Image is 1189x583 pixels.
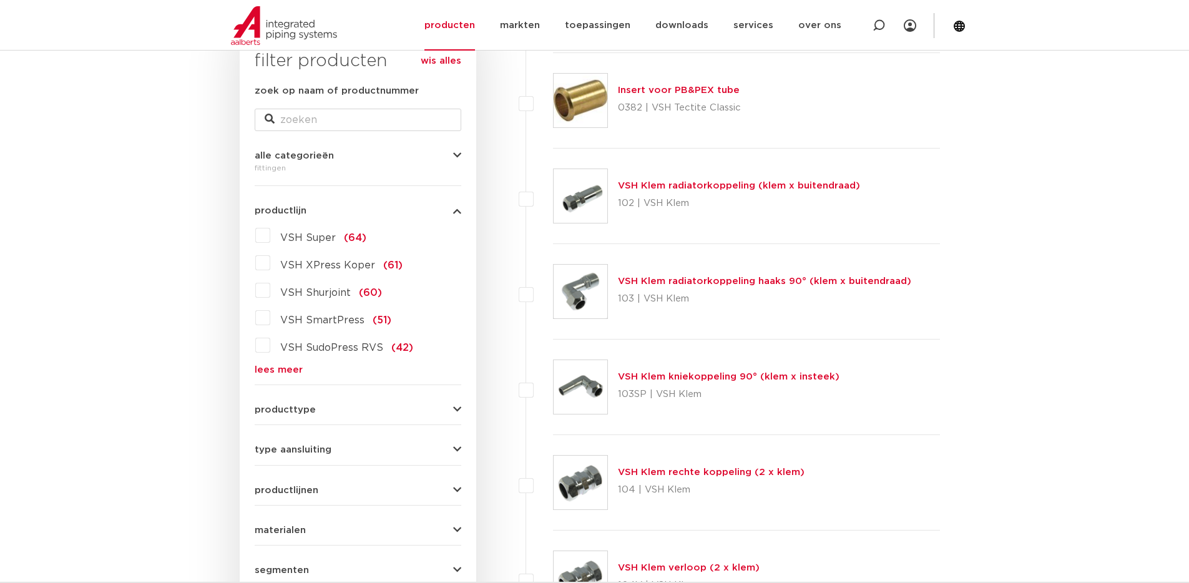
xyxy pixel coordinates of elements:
p: 103 | VSH Klem [618,289,911,309]
span: VSH SmartPress [280,315,365,325]
button: producttype [255,405,461,414]
button: segmenten [255,566,461,575]
span: (42) [391,343,413,353]
h3: filter producten [255,49,461,74]
span: VSH Super [280,233,336,243]
span: alle categorieën [255,151,334,160]
a: VSH Klem kniekoppeling 90° (klem x insteek) [618,372,839,381]
button: materialen [255,526,461,535]
span: materialen [255,526,306,535]
button: productlijn [255,206,461,215]
button: type aansluiting [255,445,461,454]
a: wis alles [421,54,461,69]
button: productlijnen [255,486,461,495]
span: productlijn [255,206,306,215]
a: VSH Klem radiatorkoppeling haaks 90° (klem x buitendraad) [618,277,911,286]
span: VSH SudoPress RVS [280,343,383,353]
span: (64) [344,233,366,243]
a: VSH Klem rechte koppeling (2 x klem) [618,468,805,477]
span: type aansluiting [255,445,331,454]
button: alle categorieën [255,151,461,160]
a: Insert voor PB&PEX tube [618,86,740,95]
span: segmenten [255,566,309,575]
span: VSH XPress Koper [280,260,375,270]
a: lees meer [255,365,461,375]
span: (60) [359,288,382,298]
img: Thumbnail for Insert voor PB&PEX tube [554,74,607,127]
span: (61) [383,260,403,270]
img: Thumbnail for VSH Klem rechte koppeling (2 x klem) [554,456,607,509]
p: 0382 | VSH Tectite Classic [618,98,741,118]
img: Thumbnail for VSH Klem radiatorkoppeling haaks 90° (klem x buitendraad) [554,265,607,318]
span: productlijnen [255,486,318,495]
div: fittingen [255,160,461,175]
label: zoek op naam of productnummer [255,84,419,99]
span: producttype [255,405,316,414]
a: VSH Klem verloop (2 x klem) [618,563,760,572]
img: Thumbnail for VSH Klem kniekoppeling 90° (klem x insteek) [554,360,607,414]
span: VSH Shurjoint [280,288,351,298]
p: 104 | VSH Klem [618,480,805,500]
p: 103SP | VSH Klem [618,385,839,404]
input: zoeken [255,109,461,131]
img: Thumbnail for VSH Klem radiatorkoppeling (klem x buitendraad) [554,169,607,223]
a: VSH Klem radiatorkoppeling (klem x buitendraad) [618,181,860,190]
span: (51) [373,315,391,325]
p: 102 | VSH Klem [618,194,860,213]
